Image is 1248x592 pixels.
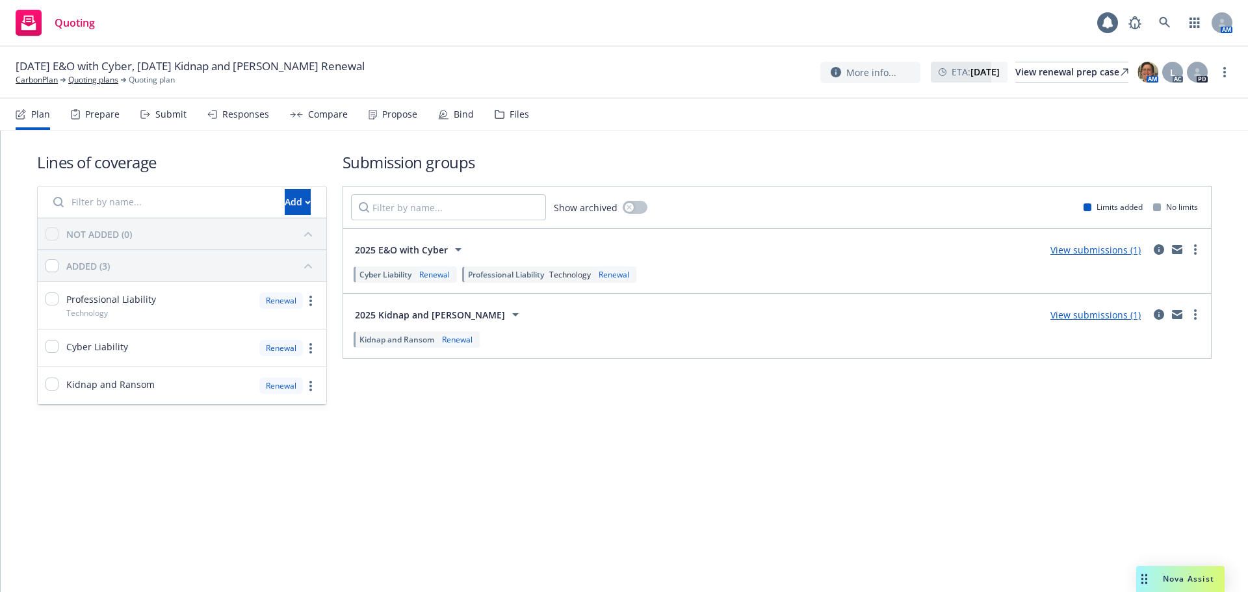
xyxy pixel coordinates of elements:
a: View submissions (1) [1050,244,1141,256]
span: Technology [549,269,591,280]
a: circleInformation [1151,307,1167,322]
div: Renewal [259,378,303,394]
a: more [1188,307,1203,322]
span: Cyber Liability [359,269,411,280]
span: Nova Assist [1163,573,1214,584]
button: More info... [820,62,920,83]
span: Quoting plan [129,74,175,86]
a: View renewal prep case [1015,62,1128,83]
a: more [303,341,318,356]
div: ADDED (3) [66,259,110,273]
span: 2025 Kidnap and [PERSON_NAME] [355,308,505,322]
span: Technology [66,307,108,318]
div: Files [510,109,529,120]
span: More info... [846,66,896,79]
div: Submit [155,109,187,120]
a: more [1217,64,1232,80]
span: Kidnap and Ransom [66,378,155,391]
strong: [DATE] [970,66,1000,78]
a: Report a Bug [1122,10,1148,36]
a: View submissions (1) [1050,309,1141,321]
a: mail [1169,242,1185,257]
img: photo [1137,62,1158,83]
a: more [303,293,318,309]
span: Professional Liability [66,292,156,306]
a: mail [1169,307,1185,322]
span: [DATE] E&O with Cyber, [DATE] Kidnap and [PERSON_NAME] Renewal [16,58,365,74]
div: Plan [31,109,50,120]
div: Renewal [259,340,303,356]
div: Renewal [417,269,452,280]
button: NOT ADDED (0) [66,224,318,244]
div: Add [285,190,311,214]
span: Professional Liability [468,269,544,280]
a: CarbonPlan [16,74,58,86]
span: Show archived [554,201,617,214]
h1: Submission groups [343,151,1212,173]
h1: Lines of coverage [37,151,327,173]
div: Compare [308,109,348,120]
div: Prepare [85,109,120,120]
a: Switch app [1182,10,1208,36]
a: Search [1152,10,1178,36]
div: Propose [382,109,417,120]
div: Renewal [259,292,303,309]
div: Drag to move [1136,566,1152,592]
div: Limits added [1084,201,1143,212]
div: Responses [222,109,269,120]
span: Cyber Liability [66,340,128,354]
div: Bind [454,109,474,120]
span: L [1170,66,1175,79]
span: ETA : [952,65,1000,79]
button: 2025 E&O with Cyber [351,237,470,263]
button: Nova Assist [1136,566,1225,592]
input: Filter by name... [351,194,546,220]
div: View renewal prep case [1015,62,1128,82]
button: ADDED (3) [66,255,318,276]
span: Quoting [55,18,95,28]
div: Renewal [596,269,632,280]
a: more [1188,242,1203,257]
span: Kidnap and Ransom [359,334,434,345]
a: circleInformation [1151,242,1167,257]
div: Renewal [439,334,475,345]
a: more [303,378,318,394]
span: 2025 E&O with Cyber [355,243,448,257]
a: Quoting [10,5,100,41]
div: No limits [1153,201,1198,212]
button: 2025 Kidnap and [PERSON_NAME] [351,302,527,328]
input: Filter by name... [45,189,277,215]
a: Quoting plans [68,74,118,86]
button: Add [285,189,311,215]
div: NOT ADDED (0) [66,227,132,241]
